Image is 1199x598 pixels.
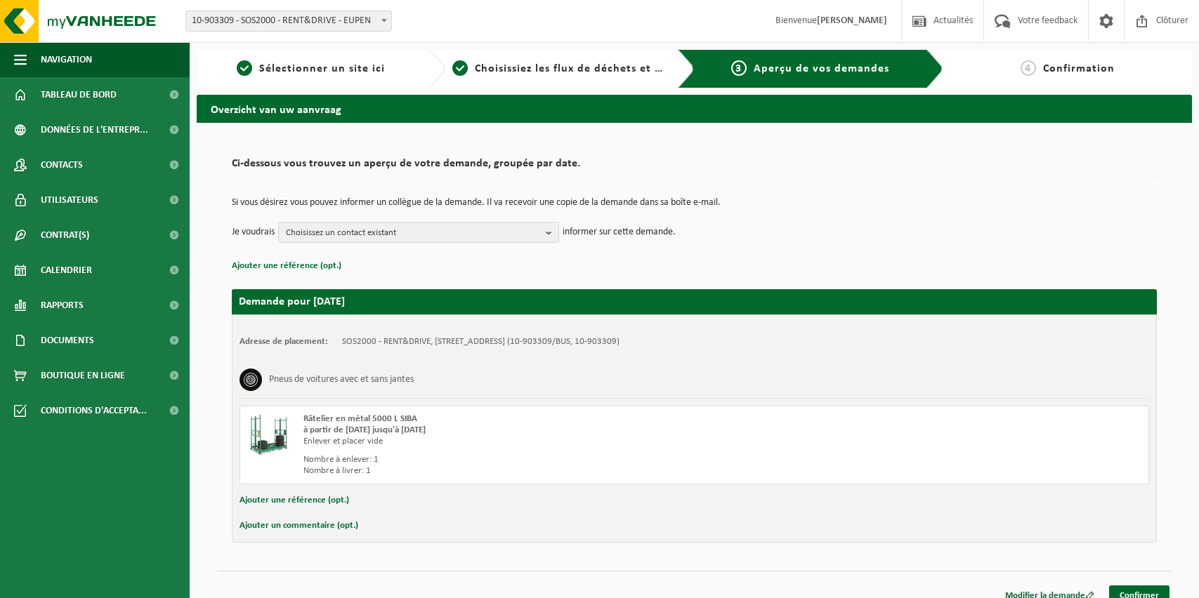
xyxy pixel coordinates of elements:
td: SOS2000 - RENT&DRIVE, [STREET_ADDRESS] (10-903309/BUS, 10-903309) [342,336,620,347]
p: Si vous désirez vous pouvez informer un collègue de la demande. Il va recevoir une copie de la de... [232,198,1157,208]
p: informer sur cette demande. [563,222,676,243]
span: Documents [41,323,94,358]
span: Contrat(s) [41,218,89,253]
span: 10-903309 - SOS2000 - RENT&DRIVE - EUPEN [185,11,392,32]
span: Boutique en ligne [41,358,125,393]
span: Aperçu de vos demandes [754,63,889,74]
span: Utilisateurs [41,182,98,218]
button: Choisissez un contact existant [278,222,559,243]
span: 10-903309 - SOS2000 - RENT&DRIVE - EUPEN [186,11,391,31]
span: Conditions d'accepta... [41,393,147,428]
strong: Demande pour [DATE] [239,296,345,307]
span: Calendrier [41,253,92,288]
p: Je voudrais [232,222,275,243]
a: 2Choisissiez les flux de déchets et récipients [452,60,666,77]
span: Données de l'entrepr... [41,112,148,147]
div: Nombre à enlever: 1 [303,454,751,465]
button: Ajouter une référence (opt.) [232,257,341,275]
span: Rapports [41,288,84,323]
a: 1Sélectionner un site ici [204,60,417,77]
span: 1 [237,60,252,76]
span: Confirmation [1043,63,1115,74]
span: 2 [452,60,468,76]
span: 4 [1021,60,1036,76]
h2: Overzicht van uw aanvraag [197,95,1192,122]
h2: Ci-dessous vous trouvez un aperçu de votre demande, groupée par date. [232,158,1157,177]
h3: Pneus de voitures avec et sans jantes [269,368,414,391]
strong: [PERSON_NAME] [817,15,887,26]
span: Navigation [41,42,92,77]
span: Tableau de bord [41,77,117,112]
img: PB-MR-5000-C2.png [247,413,289,456]
span: Râtelier en métal 5000 L SIBA [303,414,417,423]
strong: Adresse de placement: [240,337,328,346]
span: Choisissez un contact existant [286,222,540,244]
strong: à partir de [DATE] jusqu'à [DATE] [303,425,426,434]
span: Contacts [41,147,83,182]
span: 3 [731,60,747,76]
span: Sélectionner un site ici [259,63,385,74]
span: Choisissiez les flux de déchets et récipients [475,63,709,74]
button: Ajouter une référence (opt.) [240,491,349,510]
button: Ajouter un commentaire (opt.) [240,517,358,535]
div: Enlever et placer vide [303,436,751,447]
div: Nombre à livrer: 1 [303,465,751,477]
